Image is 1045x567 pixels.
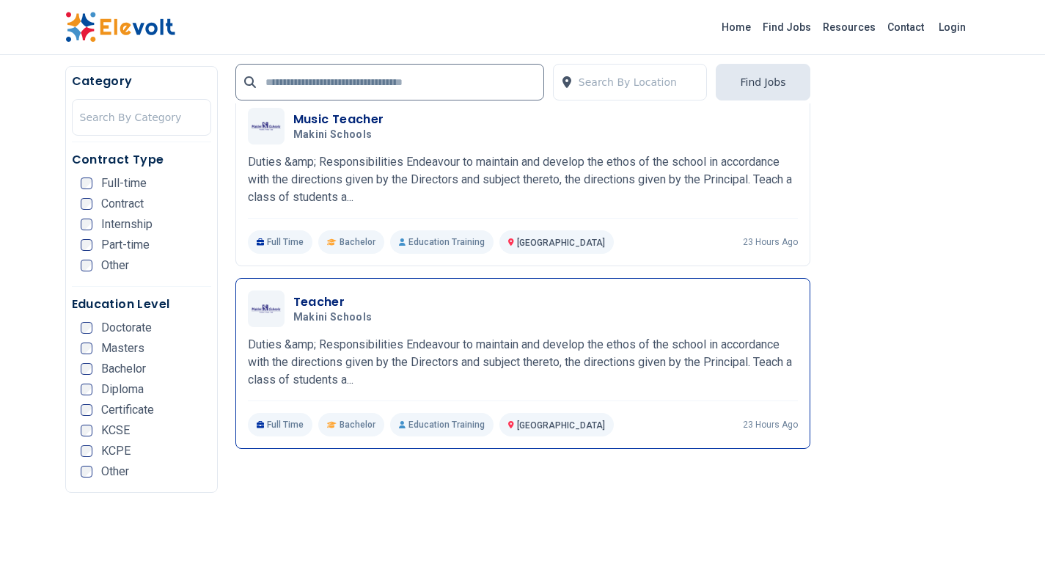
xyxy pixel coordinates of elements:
span: Makini Schools [293,311,373,324]
h5: Category [72,73,211,90]
span: KCSE [101,425,130,436]
a: Contact [881,15,930,39]
p: Duties &amp; Responsibilities Endeavour to maintain and develop the ethos of the school in accord... [248,336,798,389]
img: Elevolt [65,12,175,43]
h5: Contract Type [72,151,211,169]
input: Bachelor [81,363,92,375]
span: Doctorate [101,322,152,334]
p: Full Time [248,230,313,254]
input: Certificate [81,404,92,416]
span: Contract [101,198,144,210]
input: Part-time [81,239,92,251]
iframe: Advertisement [828,91,980,531]
span: Part-time [101,239,150,251]
h3: Teacher [293,293,378,311]
span: Bachelor [340,236,375,248]
input: Internship [81,219,92,230]
span: Full-time [101,178,147,189]
input: KCSE [81,425,92,436]
span: KCPE [101,445,131,457]
span: [GEOGRAPHIC_DATA] [517,238,605,248]
span: Internship [101,219,153,230]
a: Login [930,12,975,42]
p: Education Training [390,230,494,254]
a: Find Jobs [757,15,817,39]
input: Other [81,260,92,271]
a: Makini SchoolsTeacherMakini SchoolsDuties &amp; Responsibilities Endeavour to maintain and develo... [248,290,798,436]
h5: Education Level [72,296,211,313]
h3: Music Teacher [293,111,384,128]
p: Education Training [390,413,494,436]
span: Masters [101,343,144,354]
input: Full-time [81,178,92,189]
iframe: Chat Widget [972,497,1045,567]
span: Certificate [101,404,154,416]
input: Diploma [81,384,92,395]
p: 23 hours ago [743,236,798,248]
span: Bachelor [340,419,375,431]
span: [GEOGRAPHIC_DATA] [517,420,605,431]
a: Makini SchoolsMusic TeacherMakini SchoolsDuties &amp; Responsibilities Endeavour to maintain and ... [248,108,798,254]
span: Diploma [101,384,144,395]
p: Full Time [248,413,313,436]
img: Makini Schools [252,122,281,131]
span: Other [101,466,129,478]
span: Makini Schools [293,128,373,142]
img: Makini Schools [252,304,281,314]
input: Masters [81,343,92,354]
button: Find Jobs [716,64,810,100]
a: Home [716,15,757,39]
span: Bachelor [101,363,146,375]
p: 23 hours ago [743,419,798,431]
input: Other [81,466,92,478]
span: Other [101,260,129,271]
input: Doctorate [81,322,92,334]
a: Resources [817,15,881,39]
input: KCPE [81,445,92,457]
input: Contract [81,198,92,210]
p: Duties &amp; Responsibilities Endeavour to maintain and develop the ethos of the school in accord... [248,153,798,206]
